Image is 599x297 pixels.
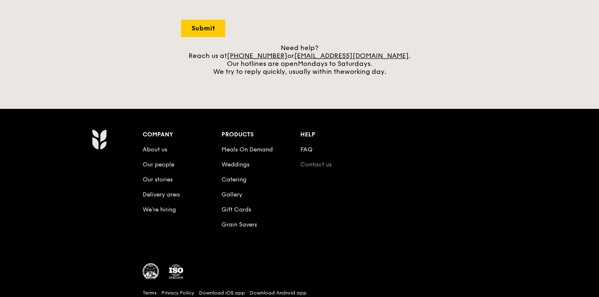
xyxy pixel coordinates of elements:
a: [EMAIL_ADDRESS][DOMAIN_NAME] [294,52,409,60]
a: Weddings [221,161,249,168]
a: Our people [143,161,174,168]
a: FAQ [300,146,312,153]
a: Delivery area [143,191,180,198]
div: Products [221,129,300,141]
div: Help [300,129,379,141]
a: Contact us [300,161,332,168]
a: Gallery [221,191,242,198]
div: Company [143,129,221,141]
a: Privacy Policy [161,289,194,296]
a: [PHONE_NUMBER] [227,52,287,60]
span: Mondays to Saturdays. [298,60,372,68]
span: working day. [345,68,386,76]
a: Download Android app [250,289,307,296]
a: Download iOS app [199,289,245,296]
img: Grain [92,129,106,150]
a: Catering [221,176,247,183]
img: ISO Certified [168,263,184,280]
a: About us [143,146,167,153]
div: Need help? Reach us at or . Our hotlines are open We try to reply quickly, usually within the [181,44,418,76]
a: Gift Cards [221,206,251,213]
a: We’re hiring [143,206,176,213]
a: Grain Savers [221,221,257,228]
input: Submit [181,20,225,37]
a: Meals On Demand [221,146,273,153]
a: Our stories [143,176,173,183]
img: MUIS Halal Certified [143,263,159,280]
a: Terms [143,289,156,296]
